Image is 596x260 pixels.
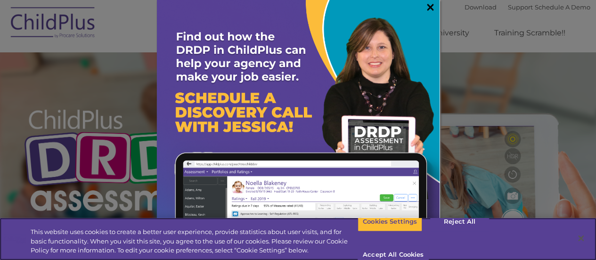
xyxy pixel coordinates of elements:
button: Cookies Settings [358,212,422,232]
button: Close [571,228,591,249]
div: This website uses cookies to create a better user experience, provide statistics about user visit... [31,227,358,255]
button: Reject All [430,212,489,232]
a: × [425,2,436,12]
